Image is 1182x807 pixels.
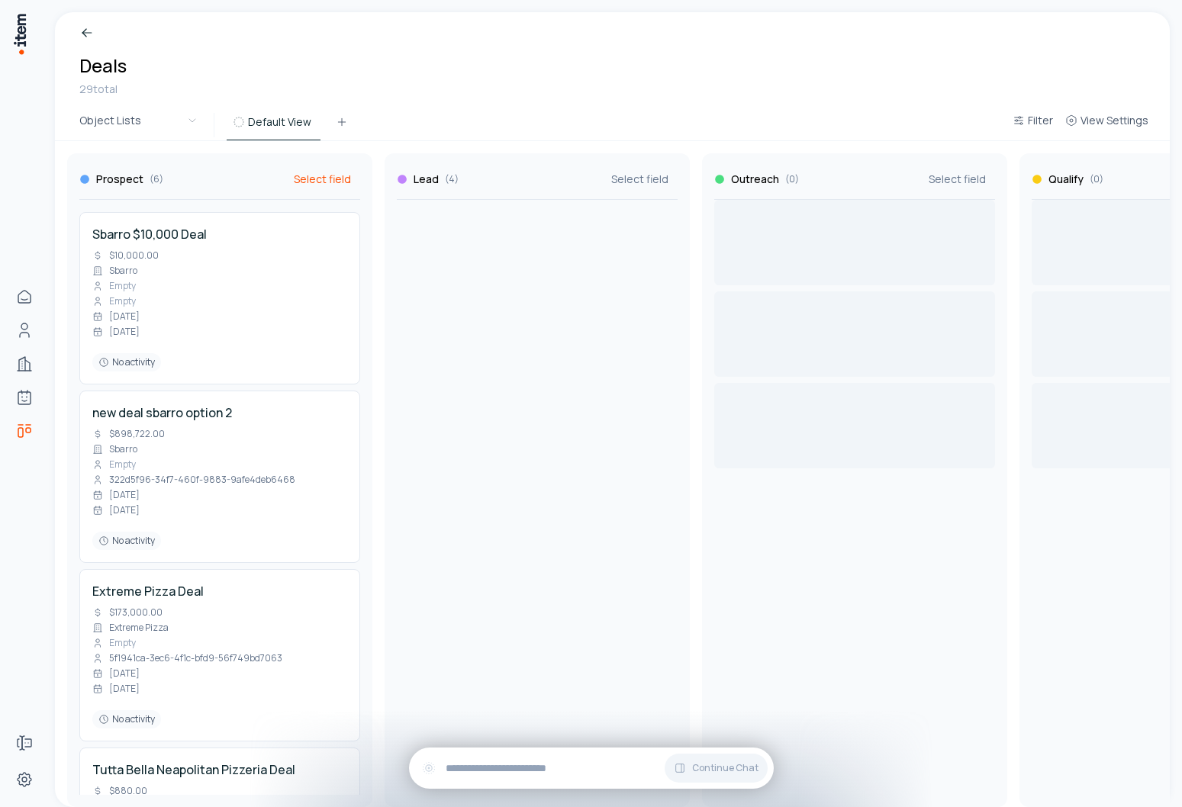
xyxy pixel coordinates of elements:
h4: Extreme Pizza Deal [92,582,204,600]
div: Sbarro [92,265,137,277]
div: $10,000.00 [92,249,159,262]
span: Empty [109,637,136,649]
div: 322d5f96-34f7-460f-9883-9afe4deb6468 [92,474,295,486]
a: Forms [9,728,40,758]
span: Empty [109,295,136,307]
button: Default View [227,113,320,140]
a: Settings [9,764,40,795]
a: Agents [9,382,40,413]
span: ( 4 ) [445,173,459,185]
span: View Settings [1081,113,1148,128]
span: Select field [929,172,986,187]
div: No activity [92,353,161,371]
h1: Deals [79,53,127,78]
a: Home [9,281,40,312]
div: [DATE] [92,489,140,501]
div: 29 total [79,81,127,98]
div: [DATE] [92,504,140,516]
span: Empty [109,458,136,471]
div: Sbarro [92,443,137,455]
button: View Settings [1059,111,1155,139]
div: Extreme Pizza Deal$173,000.00Extreme PizzaEmpty5f1941ca-3ec6-4f1c-bfd9-56f749bd7063[DATE][DATE]No... [79,569,360,741]
a: Extreme Pizza Deal$173,000.00Extreme PizzaEmpty5f1941ca-3ec6-4f1c-bfd9-56f749bd7063[DATE][DATE]No... [92,582,347,728]
h3: Prospect [96,172,143,187]
span: Continue Chat [692,762,758,774]
span: Filter [1028,113,1053,128]
h3: Lead [414,172,439,187]
a: Breadcrumb [79,24,156,41]
a: Companies [9,349,40,379]
h4: Tutta Bella Neapolitan Pizzeria Deal [92,760,295,779]
div: [DATE] [92,326,140,338]
h3: Outreach [731,172,779,187]
div: [DATE] [92,667,140,680]
div: new deal sbarro option 2$898,722.00SbarroEmpty322d5f96-34f7-460f-9883-9afe4deb6468[DATE][DATE]No ... [79,391,360,563]
a: deals [9,416,40,446]
span: Empty [109,280,136,292]
div: $898,722.00 [92,428,165,440]
a: Contacts [9,315,40,346]
div: No activity [92,710,161,728]
a: Sbarro $10,000 Deal$10,000.00SbarroEmptyEmpty[DATE][DATE]No activity [92,225,347,371]
div: No activity [92,532,161,550]
div: Extreme Pizza [92,622,169,634]
p: Breadcrumb [95,24,156,41]
h3: Qualify [1048,172,1084,187]
button: Continue Chat [665,754,768,783]
div: 5f1941ca-3ec6-4f1c-bfd9-56f749bd7063 [92,652,282,664]
span: Select field [611,172,668,187]
span: ( 6 ) [150,173,163,185]
h4: new deal sbarro option 2 [92,403,232,422]
div: $880.00 [92,785,147,797]
div: [DATE] [92,310,140,323]
span: ( 0 ) [785,173,799,185]
div: Continue Chat [409,748,774,789]
span: Select field [294,172,351,187]
span: ( 0 ) [1090,173,1103,185]
div: Sbarro $10,000 Deal$10,000.00SbarroEmptyEmpty[DATE][DATE]No activity [79,212,360,384]
button: Filter [1006,111,1059,139]
div: [DATE] [92,683,140,695]
h4: Sbarro $10,000 Deal [92,225,207,243]
a: new deal sbarro option 2$898,722.00SbarroEmpty322d5f96-34f7-460f-9883-9afe4deb6468[DATE][DATE]No ... [92,403,347,550]
img: Item Brain Logo [12,12,27,56]
div: $173,000.00 [92,606,163,619]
